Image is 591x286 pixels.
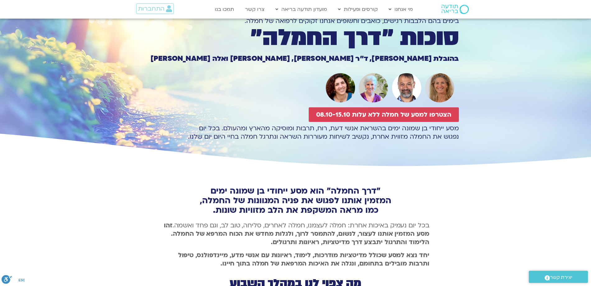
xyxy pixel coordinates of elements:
[386,3,416,15] a: מי אנחנו
[441,5,469,14] img: תודעה בריאה
[138,5,164,12] span: התחברות
[242,3,268,15] a: צרו קשר
[132,55,459,62] h1: בהובלת [PERSON_NAME], ד״ר [PERSON_NAME], [PERSON_NAME] ואלה [PERSON_NAME]
[136,3,174,14] a: התחברות
[335,3,381,15] a: קורסים ופעילות
[132,27,459,48] h1: סוכות ״דרך החמלה״
[132,124,459,141] p: מסע ייחודי בן שמונה ימים בהשראת אנשי דעת, רוח, תרבות ומוסיקה מהארץ ומהעולם. בכל יום נפגוש את החמל...
[550,273,572,282] span: יצירת קשר
[316,111,451,118] span: הצטרפו למסע של חמלה ללא עלות 08.10-15.10
[309,107,459,122] a: הצטרפו למסע של חמלה ללא עלות 08.10-15.10
[132,17,459,25] h1: בימים בהם הלבבות רגישים, כואבים וחשופים אנחנו זקוקים לרפואה של חמלה.
[162,186,429,215] h2: "דרך החמלה" הוא מסע ייחודי בן שמונה ימים המזמין אותנו לפגוש את פניה המגוונות של החמלה, כמו מראה ה...
[212,3,237,15] a: תמכו בנו
[164,221,429,246] b: זהו מסע המזמין אותנו לעצור, לנשום, להתמסר לרוך, ולגלות מחדש את הכוח המרפא של החמלה. הלימוד והתרגו...
[529,271,588,283] a: יצירת קשר
[272,3,330,15] a: מועדון תודעה בריאה
[162,221,429,246] p: בכל יום נעמיק באיכות אחרת: חמלה לעצמנו, חמלה לאחרים, סליחה, טוב לב, וגם פחד ואשמה.
[178,251,429,268] b: יחד נצא למסע שכולל מדיטציות מודרכות, לימוד, ראיונות עם אנשי מדע, מיינדפולנס, טיפול ותרבות מובילים...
